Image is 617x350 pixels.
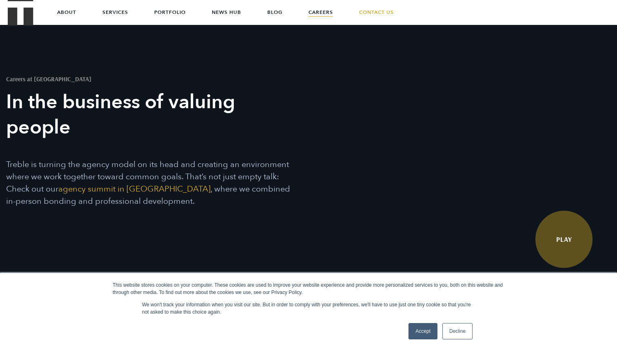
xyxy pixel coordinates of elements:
[408,323,437,339] a: Accept
[113,281,504,296] div: This website stores cookies on your computer. These cookies are used to improve your website expe...
[6,76,294,82] h1: Careers at [GEOGRAPHIC_DATA]
[6,158,294,207] p: Treble is turning the agency model on its head and creating an environment where we work together...
[535,211,593,268] a: Watch Video
[142,301,475,316] p: We won't track your information when you visit our site. But in order to comply with your prefere...
[58,183,211,194] a: agency summit in [GEOGRAPHIC_DATA]
[6,89,294,140] h3: In the business of valuing people
[442,323,473,339] a: Decline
